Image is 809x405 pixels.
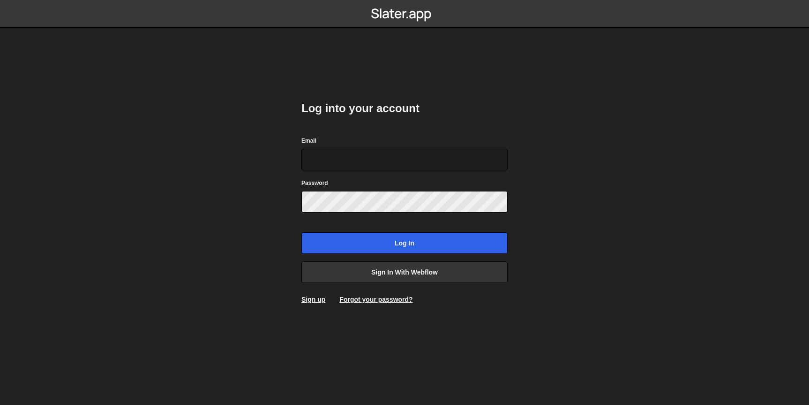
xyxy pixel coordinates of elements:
[301,101,508,116] h2: Log into your account
[339,296,412,303] a: Forgot your password?
[301,136,316,145] label: Email
[301,296,325,303] a: Sign up
[301,261,508,283] a: Sign in with Webflow
[301,178,328,188] label: Password
[301,232,508,254] input: Log in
